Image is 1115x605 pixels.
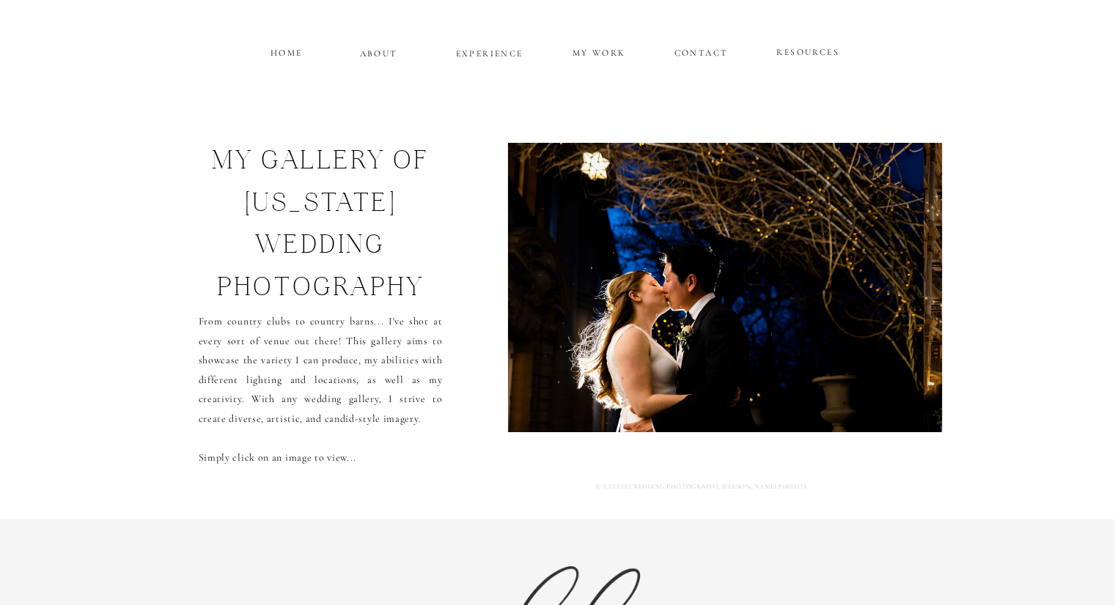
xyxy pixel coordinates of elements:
[775,44,842,56] a: RESOURCES
[199,312,443,447] p: From country clubs to country barns... I've shot at every sort of venue out there! This gallery a...
[507,143,923,432] img: Night shot of bride and groom kidding at Liriodendron Weddings, Maryland wedding photography
[178,143,463,309] h1: my gallery of [US_STATE] wedding photography
[268,45,305,57] a: HOME
[674,45,728,57] a: CONTACT
[360,45,398,58] a: ABOUT
[455,45,525,58] a: EXPERIENCE
[596,480,836,497] a: [US_STATE] WEDDING PHOTOGRAPHY, [PERSON_NAME] PHOTOS
[571,45,628,58] a: MY WORK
